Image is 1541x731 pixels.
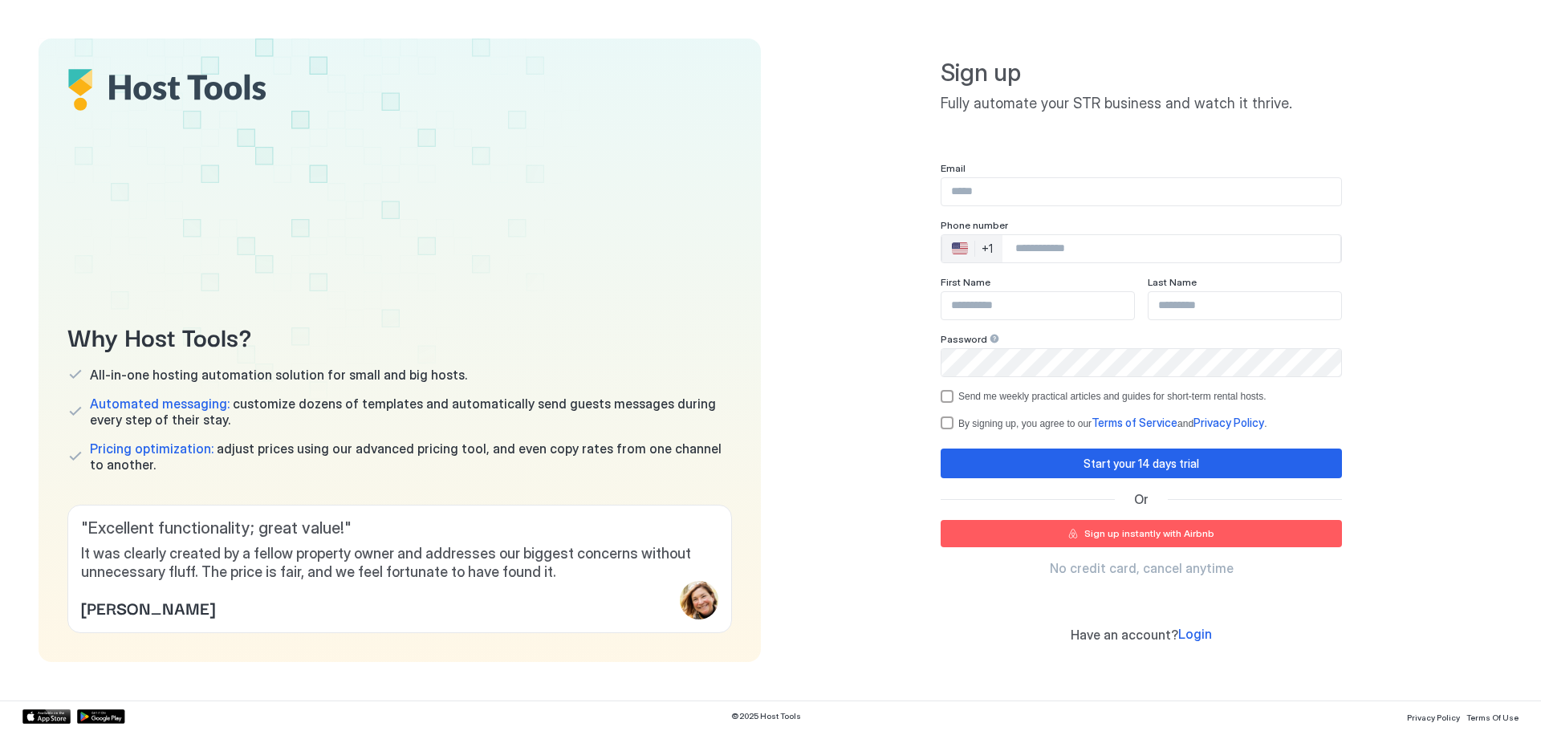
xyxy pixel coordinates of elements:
div: optOut [941,390,1342,403]
input: Input Field [941,349,1341,376]
span: Have an account? [1071,627,1178,643]
span: No credit card, cancel anytime [1050,560,1234,576]
a: Privacy Policy [1407,708,1460,725]
span: Automated messaging: [90,396,230,412]
span: Last Name [1148,276,1197,288]
a: Google Play Store [77,709,125,724]
div: By signing up, you agree to our and . [958,416,1267,430]
span: Privacy Policy [1193,416,1264,429]
span: Login [1178,626,1212,642]
a: App Store [22,709,71,724]
div: Countries button [942,235,1002,262]
span: Terms Of Use [1466,713,1519,722]
span: customize dozens of templates and automatically send guests messages during every step of their s... [90,396,732,428]
span: First Name [941,276,990,288]
div: 🇺🇸 [952,239,968,258]
button: Start your 14 days trial [941,449,1342,478]
a: Terms Of Use [1466,708,1519,725]
span: All-in-one hosting automation solution for small and big hosts. [90,367,467,383]
span: Terms of Service [1092,416,1177,429]
span: Password [941,333,987,345]
span: Or [1134,491,1149,507]
span: Fully automate your STR business and watch it thrive. [941,95,1342,113]
div: +1 [982,242,993,256]
div: termsPrivacy [941,416,1342,430]
span: It was clearly created by a fellow property owner and addresses our biggest concerns without unne... [81,545,718,581]
span: Sign up [941,58,1342,88]
span: [PERSON_NAME] [81,595,215,619]
a: Login [1178,626,1212,643]
div: Start your 14 days trial [1084,455,1199,472]
span: © 2025 Host Tools [731,711,801,721]
span: " Excellent functionality; great value! " [81,518,718,538]
div: Send me weekly practical articles and guides for short-term rental hosts. [958,391,1267,402]
div: Sign up instantly with Airbnb [1084,526,1214,541]
span: Email [941,162,966,174]
div: profile [680,581,718,619]
input: Phone Number input [1002,234,1340,263]
span: Why Host Tools? [67,318,732,354]
button: Sign up instantly with Airbnb [941,520,1342,547]
a: Privacy Policy [1193,417,1264,429]
input: Input Field [941,292,1134,319]
input: Input Field [941,178,1341,205]
span: adjust prices using our advanced pricing tool, and even copy rates from one channel to another. [90,441,732,473]
span: Privacy Policy [1407,713,1460,722]
span: Phone number [941,219,1008,231]
a: Terms of Service [1092,417,1177,429]
span: Pricing optimization: [90,441,213,457]
input: Input Field [1149,292,1341,319]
